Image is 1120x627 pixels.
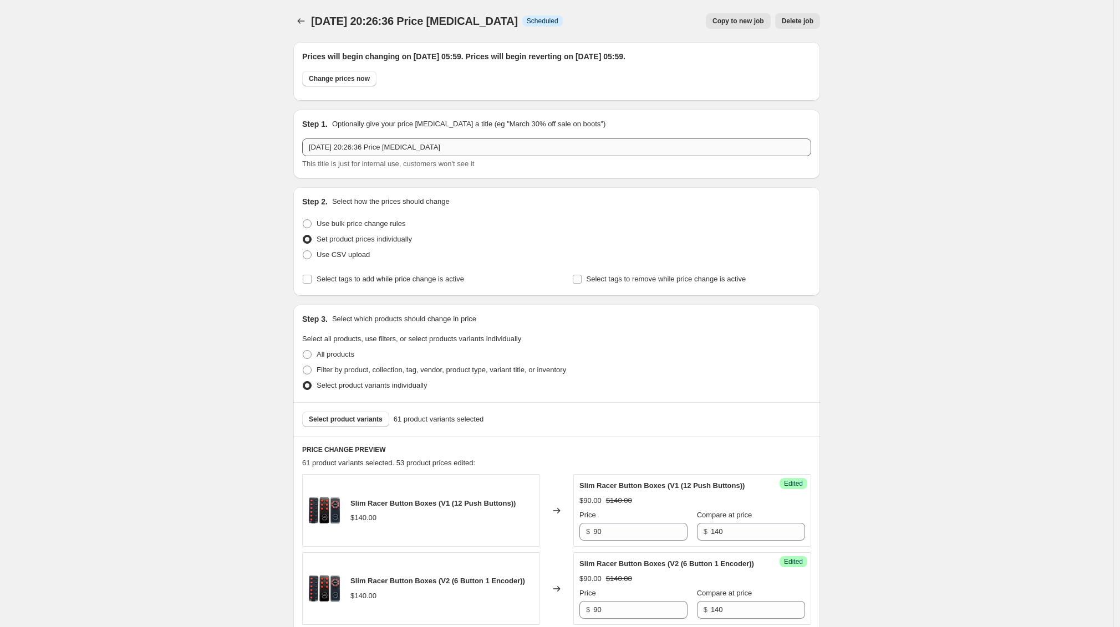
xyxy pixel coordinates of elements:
p: Select how the prices should change [332,196,450,207]
span: This title is just for internal use, customers won't see it [302,160,474,168]
span: Slim Racer Button Boxes (V1 (12 Push Buttons)) [579,481,745,490]
span: Filter by product, collection, tag, vendor, product type, variant title, or inventory [317,366,566,374]
button: Copy to new job [706,13,771,29]
span: Select tags to remove while price change is active [587,275,746,283]
span: Select tags to add while price change is active [317,275,464,283]
span: $ [704,527,707,536]
span: Use bulk price change rules [317,219,405,228]
span: Compare at price [697,511,752,519]
span: Copy to new job [712,17,764,25]
span: $140.00 [350,592,376,600]
span: $140.00 [606,574,632,583]
span: Delete job [782,17,813,25]
span: Scheduled [527,17,558,25]
span: Compare at price [697,589,752,597]
span: $ [704,605,707,614]
span: $140.00 [606,496,632,505]
button: Select product variants [302,412,389,427]
h2: Step 3. [302,313,328,325]
h2: Step 1. [302,119,328,130]
span: Price [579,511,596,519]
button: Change prices now [302,71,376,86]
span: Edited [784,479,803,488]
img: BundleTransparentProductImages_39_80x.png [308,572,342,605]
span: Use CSV upload [317,250,370,259]
span: Slim Racer Button Boxes (V1 (12 Push Buttons)) [350,499,516,507]
span: Slim Racer Button Boxes (V2 (6 Button 1 Encoder)) [579,559,754,568]
span: $ [586,527,590,536]
span: $90.00 [579,496,602,505]
span: [DATE] 20:26:36 Price [MEDICAL_DATA] [311,15,518,27]
span: Select all products, use filters, or select products variants individually [302,335,521,343]
h2: Step 2. [302,196,328,207]
span: 61 product variants selected [394,414,484,425]
span: Price [579,589,596,597]
span: Change prices now [309,74,370,83]
span: Select product variants [309,415,383,424]
span: Set product prices individually [317,235,412,243]
img: BundleTransparentProductImages_39_80x.png [308,494,342,527]
span: Slim Racer Button Boxes (V2 (6 Button 1 Encoder)) [350,577,525,585]
h2: Prices will begin changing on [DATE] 05:59. Prices will begin reverting on [DATE] 05:59. [302,51,811,62]
span: Edited [784,557,803,566]
button: Delete job [775,13,820,29]
button: Price change jobs [293,13,309,29]
span: $140.00 [350,513,376,522]
span: 61 product variants selected. 53 product prices edited: [302,459,475,467]
input: 30% off holiday sale [302,138,811,156]
p: Optionally give your price [MEDICAL_DATA] a title (eg "March 30% off sale on boots") [332,119,605,130]
h6: PRICE CHANGE PREVIEW [302,445,811,454]
span: $90.00 [579,574,602,583]
span: $ [586,605,590,614]
p: Select which products should change in price [332,313,476,325]
span: All products [317,350,354,358]
span: Select product variants individually [317,381,427,389]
